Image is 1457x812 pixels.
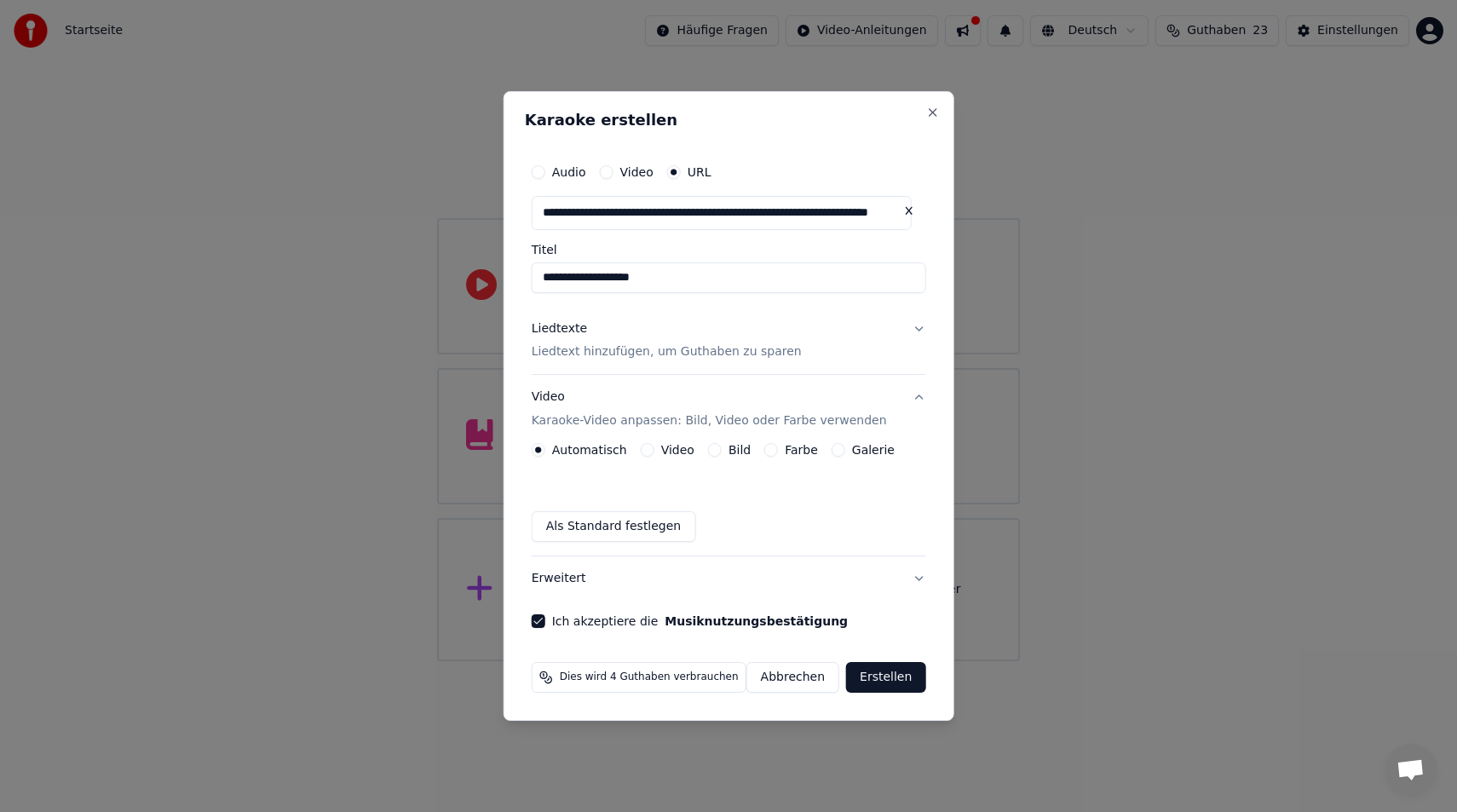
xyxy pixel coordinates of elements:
p: Liedtext hinzufügen, um Guthaben zu sparen [532,344,802,361]
label: Farbe [785,444,818,456]
label: Bild [728,444,751,456]
span: Dies wird 4 Guthaben verbrauchen [560,671,739,684]
label: Video [661,444,694,456]
button: Abbrechen [746,662,839,693]
label: Galerie [852,444,895,456]
h2: Karaoke erstellen [525,112,933,128]
label: Ich akzeptiere die [552,615,848,627]
div: VideoKaraoke-Video anpassen: Bild, Video oder Farbe verwenden [532,443,926,556]
label: Titel [532,244,926,256]
label: Video [619,166,653,178]
button: Erstellen [846,662,925,693]
div: Video [532,389,887,430]
label: Automatisch [552,444,627,456]
div: Liedtexte [532,320,587,337]
button: Als Standard festlegen [532,511,696,542]
label: Audio [552,166,586,178]
button: LiedtexteLiedtext hinzufügen, um Guthaben zu sparen [532,307,926,375]
button: VideoKaraoke-Video anpassen: Bild, Video oder Farbe verwenden [532,376,926,444]
button: Ich akzeptiere die [665,615,848,627]
p: Karaoke-Video anpassen: Bild, Video oder Farbe verwenden [532,412,887,429]
label: URL [688,166,711,178]
button: Erweitert [532,556,926,601]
